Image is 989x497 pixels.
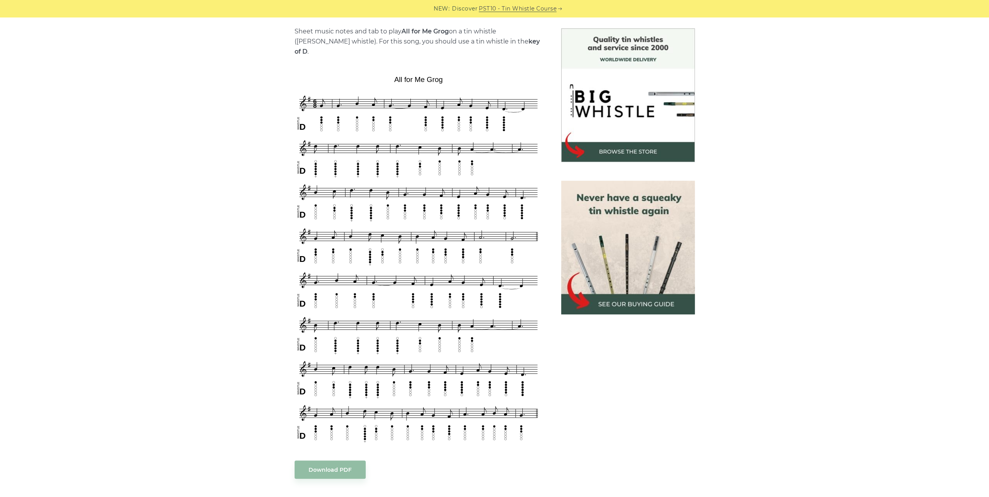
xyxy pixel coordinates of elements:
strong: All for Me Grog [401,28,449,35]
a: Download PDF [295,460,366,479]
strong: key of D [295,38,540,55]
span: Discover [452,4,478,13]
span: NEW: [434,4,450,13]
a: PST10 - Tin Whistle Course [479,4,556,13]
img: All for Me Grog Tin Whistle Tab & Sheet Music [295,73,542,445]
img: BigWhistle Tin Whistle Store [561,28,695,162]
p: Sheet music notes and tab to play on a tin whistle ([PERSON_NAME] whistle). For this song, you sh... [295,26,542,57]
img: tin whistle buying guide [561,181,695,314]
